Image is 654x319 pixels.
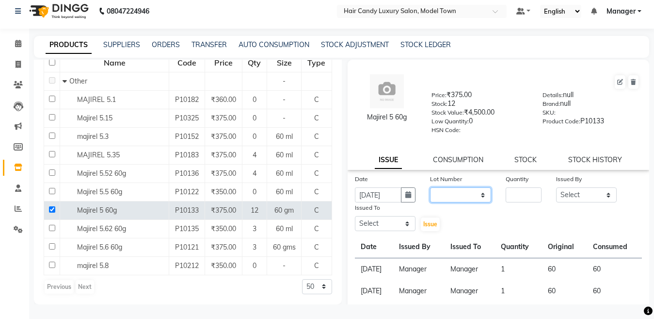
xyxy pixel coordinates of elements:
label: Issued By [556,175,582,184]
span: Majirel 5.15 [77,114,112,122]
td: 1 [495,258,542,281]
span: Majirel 5.6 60g [77,243,122,252]
span: 0 [253,114,256,122]
span: ₹375.00 [211,132,236,141]
div: ₹375.00 [431,90,528,103]
span: ₹375.00 [211,206,236,215]
label: Details: [542,91,563,100]
span: 60 ml [276,187,293,196]
span: P10325 [175,114,199,122]
label: Low Quantity: [431,117,469,126]
span: 60 ml [276,169,293,178]
a: STOCK LEDGER [400,40,451,49]
div: Size [268,54,301,71]
span: C [314,206,319,215]
span: C [314,261,319,270]
span: - [283,95,286,104]
span: C [314,95,319,104]
span: P10133 [175,206,199,215]
span: ₹375.00 [211,151,236,159]
span: Majirel 5.62 60g [77,224,126,233]
td: 60 [587,280,642,302]
td: 60 [542,280,587,302]
img: avatar [370,74,404,108]
span: C [314,151,319,159]
td: Manager [393,280,445,302]
span: C [314,132,319,141]
span: P10122 [175,187,199,196]
a: TRANSFER [191,40,227,49]
label: Brand: [542,100,560,108]
span: Majirel 5.52 60g [77,169,126,178]
span: P10182 [175,95,199,104]
td: 60 [542,258,587,281]
span: 60 gm [274,206,294,215]
span: C [314,187,319,196]
label: Price: [431,91,447,100]
label: Stock Value: [431,108,464,117]
span: 3 [253,243,256,252]
label: Stock: [431,100,447,108]
label: Product Code: [542,117,580,126]
span: 60 ml [276,151,293,159]
div: Code [170,54,204,71]
span: P10212 [175,261,199,270]
span: majirel 5.8 [77,261,109,270]
span: majirel 5.3 [77,132,109,141]
span: Other [69,77,87,85]
div: Qty [243,54,266,71]
span: ₹375.00 [211,114,236,122]
span: ₹350.00 [211,261,236,270]
span: MAJIREL 5.35 [77,151,120,159]
span: 60 gms [273,243,296,252]
a: STOCK HISTORY [568,155,622,164]
span: P10183 [175,151,199,159]
th: Consumed [587,236,642,258]
span: MAJIREL 5.1 [77,95,116,104]
span: C [314,114,319,122]
span: P10135 [175,224,199,233]
a: PRODUCTS [46,36,92,54]
td: Manager [445,280,495,302]
label: Lot Number [430,175,462,184]
span: 3 [253,224,256,233]
span: Majirel 5.5 60g [77,187,122,196]
label: Date [355,175,368,184]
th: Quantity [495,236,542,258]
td: [DATE] [355,258,394,281]
a: ISSUE [375,151,402,169]
span: ₹375.00 [211,169,236,178]
div: ₹4,500.00 [431,107,528,121]
span: P10121 [175,243,199,252]
span: Majirel 5 60g [77,206,117,215]
span: - [283,77,286,85]
span: Issue [423,220,437,228]
span: 0 [253,132,256,141]
a: ORDERS [152,40,180,49]
td: 60 [587,258,642,281]
th: Date [355,236,394,258]
span: ₹350.00 [211,187,236,196]
span: Manager [606,6,636,17]
th: Issued To [445,236,495,258]
span: ₹375.00 [211,243,236,252]
span: - [283,261,286,270]
span: P10136 [175,169,199,178]
td: Manager [393,258,445,281]
div: null [542,90,639,103]
span: 60 ml [276,224,293,233]
th: Original [542,236,587,258]
span: C [314,224,319,233]
span: 0 [253,261,256,270]
label: Quantity [506,175,528,184]
label: HSN Code: [431,126,461,134]
div: 12 [431,99,528,112]
div: P10133 [542,116,639,130]
a: SUPPLIERS [103,40,140,49]
span: ₹360.00 [211,95,236,104]
div: Majirel 5 60g [357,112,417,122]
div: null [542,99,639,112]
span: 12 [251,206,258,215]
span: 4 [253,169,256,178]
span: Collapse Row [63,77,69,85]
